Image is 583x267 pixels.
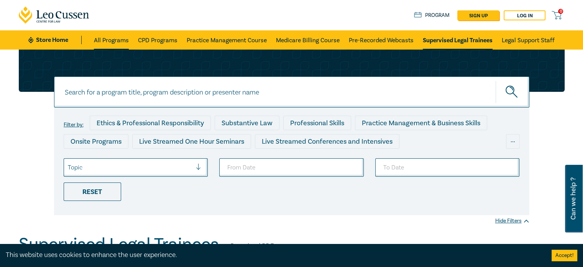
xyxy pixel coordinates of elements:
[187,30,267,50] a: Practice Management Course
[375,158,520,177] input: To Date
[570,169,577,228] span: Can we help ?
[552,250,577,261] button: Accept cookies
[558,9,563,14] span: 0
[283,116,351,130] div: Professional Skills
[54,76,529,108] input: Search for a program title, program description or presenter name
[64,134,128,149] div: Onsite Programs
[64,122,84,128] label: Filter by:
[495,217,529,225] div: Hide Filters
[355,116,487,130] div: Practice Management & Business Skills
[68,163,69,172] input: select
[28,36,82,44] a: Store Home
[423,30,493,50] a: Supervised Legal Trainees
[6,250,540,260] div: This website uses cookies to enhance the user experience.
[189,153,277,167] div: Pre-Recorded Webcasts
[369,153,439,167] div: National Programs
[255,134,399,149] div: Live Streamed Conferences and Intensives
[230,241,274,251] a: Download PDF
[506,134,520,149] div: ...
[349,30,414,50] a: Pre-Recorded Webcasts
[504,10,545,20] a: Log in
[276,30,340,50] a: Medicare Billing Course
[457,10,499,20] a: sign up
[281,153,365,167] div: 10 CPD Point Packages
[219,158,364,177] input: From Date
[132,134,251,149] div: Live Streamed One Hour Seminars
[215,116,279,130] div: Substantive Law
[94,30,129,50] a: All Programs
[90,116,211,130] div: Ethics & Professional Responsibility
[138,30,177,50] a: CPD Programs
[19,234,219,254] h1: Supervised Legal Trainees
[64,153,185,167] div: Live Streamed Practical Workshops
[502,30,555,50] a: Legal Support Staff
[414,11,450,20] a: Program
[64,182,121,201] div: Reset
